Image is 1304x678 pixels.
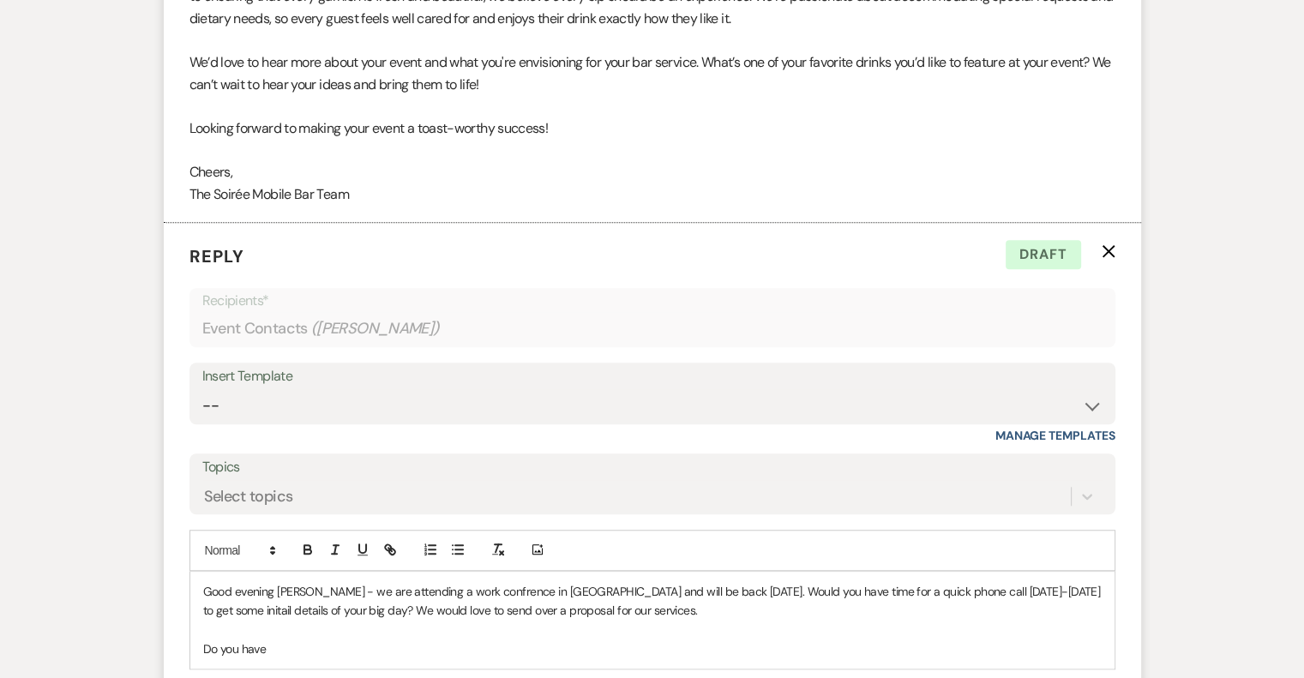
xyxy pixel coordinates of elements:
[203,582,1102,621] p: Good evening [PERSON_NAME] - we are attending a work confrence in [GEOGRAPHIC_DATA] and will be b...
[1006,240,1081,269] span: Draft
[311,317,440,340] span: ( [PERSON_NAME] )
[202,312,1103,345] div: Event Contacts
[202,290,1103,312] p: Recipients*
[189,51,1115,95] p: We’d love to hear more about your event and what you're envisioning for your bar service. What’s ...
[202,455,1103,480] label: Topics
[203,639,1102,658] p: Do you have
[189,117,1115,140] p: Looking forward to making your event a toast-worthy success!
[202,364,1103,389] div: Insert Template
[189,245,244,267] span: Reply
[995,428,1115,443] a: Manage Templates
[189,161,1115,183] p: Cheers,
[189,183,1115,206] p: The Soirée Mobile Bar Team
[204,484,293,507] div: Select topics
